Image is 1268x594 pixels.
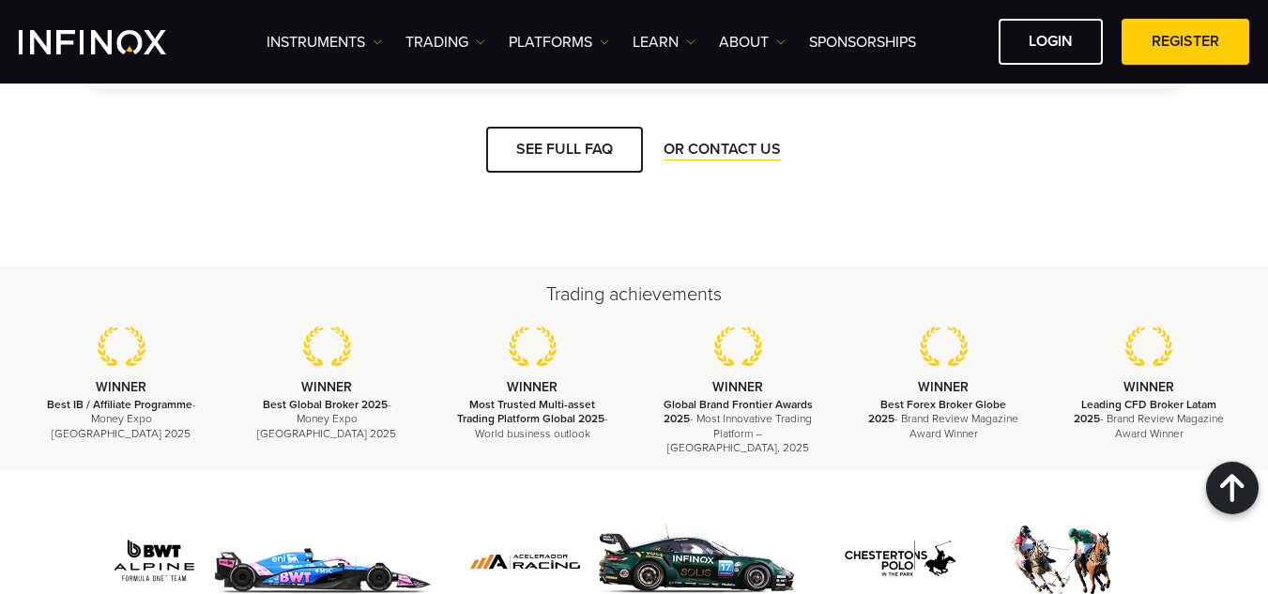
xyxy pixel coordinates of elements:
p: - Brand Review Magazine Award Winner [1070,398,1229,441]
a: PLATFORMS [509,31,609,53]
a: SPONSORSHIPS [809,31,916,53]
strong: WINNER [507,379,558,395]
strong: WINNER [301,379,352,395]
h2: Trading achievements [19,282,1249,308]
p: - World business outlook [453,398,612,441]
p: - Money Expo [GEOGRAPHIC_DATA] 2025 [248,398,406,441]
a: ABOUT [719,31,786,53]
strong: Global Brand Frontier Awards 2025 [664,398,813,425]
strong: Best IB / Affiliate Programme [47,398,192,411]
strong: WINNER [712,379,763,395]
strong: WINNER [96,379,146,395]
a: OR CONTACT US [662,140,783,160]
p: - Most Innovative Trading Platform – [GEOGRAPHIC_DATA], 2025 [659,398,817,455]
strong: Best Global Broker 2025 [263,398,388,411]
strong: Best Forex Broker Globe 2025 [868,398,1006,425]
p: - Brand Review Magazine Award Winner [864,398,1023,441]
a: TRADING [405,31,485,53]
a: Learn [633,31,695,53]
a: INFINOX Logo [19,30,210,54]
a: LOGIN [999,19,1103,65]
a: SEE FULL FAQ [486,127,643,173]
strong: Leading CFD Broker Latam 2025 [1074,398,1216,425]
p: - Money Expo [GEOGRAPHIC_DATA] 2025 [42,398,201,441]
a: REGISTER [1122,19,1249,65]
strong: WINNER [918,379,969,395]
a: Instruments [267,31,382,53]
strong: Most Trusted Multi-asset Trading Platform Global 2025 [457,398,604,425]
strong: WINNER [1123,379,1174,395]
